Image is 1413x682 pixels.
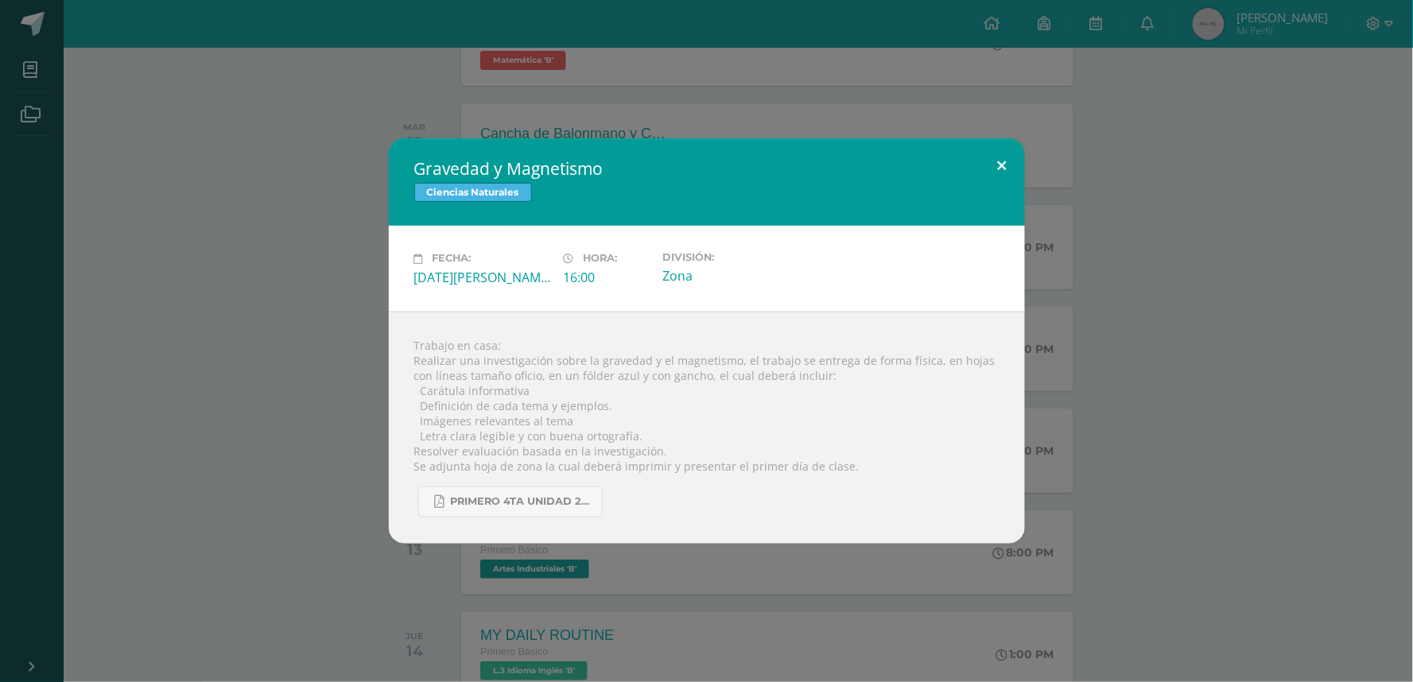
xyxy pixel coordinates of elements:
[433,253,472,265] span: Fecha:
[663,251,800,263] label: División:
[451,495,594,508] span: primero 4ta unidad 2025.pdf
[414,269,551,286] div: [DATE][PERSON_NAME]
[414,183,532,202] span: Ciencias Naturales
[389,312,1025,544] div: Trabajo en casa: Realizar una investigación sobre la gravedad y el magnetismo, el trabajo se entr...
[584,253,618,265] span: Hora:
[663,267,800,285] div: Zona
[980,138,1025,192] button: Close (Esc)
[564,269,650,286] div: 16:00
[414,157,1000,180] h2: Gravedad y Magnetismo
[418,486,603,517] a: primero 4ta unidad 2025.pdf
